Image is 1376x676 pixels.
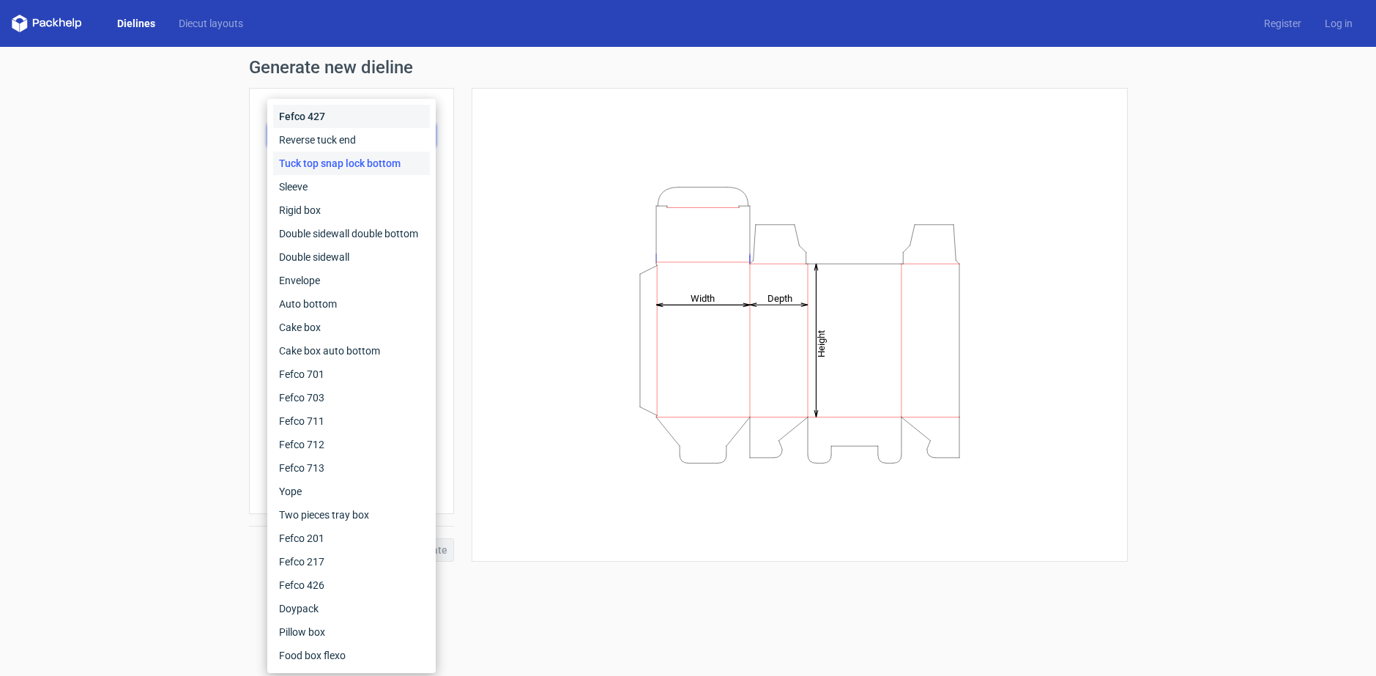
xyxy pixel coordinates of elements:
div: Fefco 703 [273,386,430,409]
div: Rigid box [273,198,430,222]
h1: Generate new dieline [249,59,1128,76]
div: Envelope [273,269,430,292]
tspan: Height [816,330,827,357]
tspan: Width [690,292,714,303]
div: Pillow box [273,620,430,644]
tspan: Depth [767,292,792,303]
a: Diecut layouts [167,16,255,31]
div: Tuck top snap lock bottom [273,152,430,175]
div: Fefco 426 [273,573,430,597]
div: Cake box auto bottom [273,339,430,363]
div: Doypack [273,597,430,620]
div: Reverse tuck end [273,128,430,152]
div: Food box flexo [273,644,430,667]
div: Fefco 427 [273,105,430,128]
div: Auto bottom [273,292,430,316]
div: Two pieces tray box [273,503,430,527]
div: Fefco 217 [273,550,430,573]
a: Dielines [105,16,167,31]
div: Cake box [273,316,430,339]
div: Fefco 713 [273,456,430,480]
div: Double sidewall double bottom [273,222,430,245]
div: Fefco 701 [273,363,430,386]
div: Double sidewall [273,245,430,269]
div: Sleeve [273,175,430,198]
div: Fefco 712 [273,433,430,456]
div: Fefco 711 [273,409,430,433]
div: Yope [273,480,430,503]
div: Fefco 201 [273,527,430,550]
a: Register [1252,16,1313,31]
a: Log in [1313,16,1364,31]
